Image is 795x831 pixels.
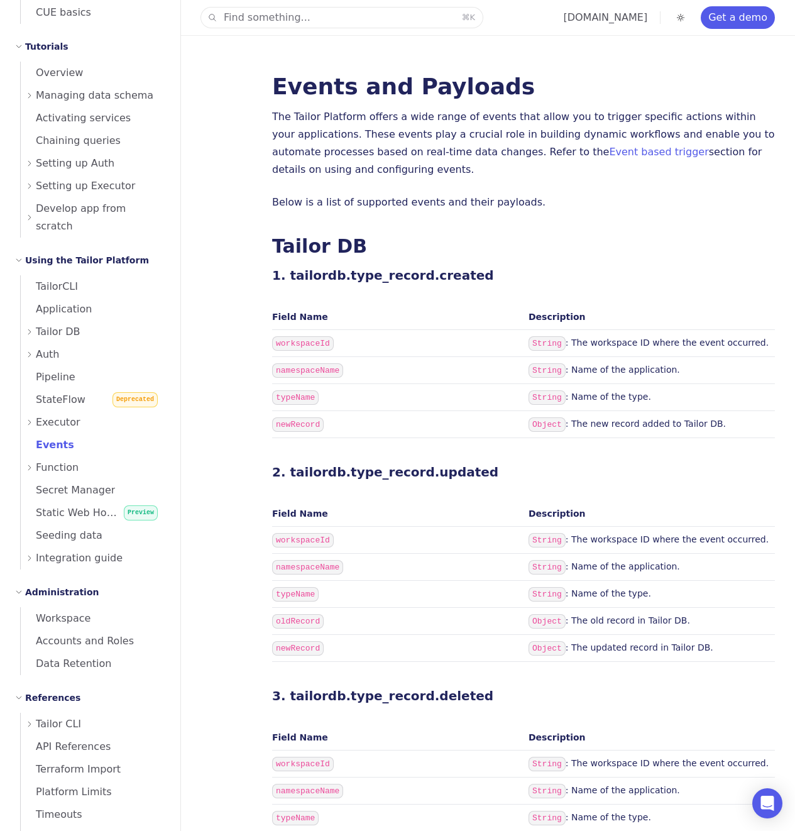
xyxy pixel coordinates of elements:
span: StateFlow [21,393,85,405]
span: Pipeline [21,371,75,383]
span: Preview [124,505,158,520]
a: Get a demo [701,6,775,29]
code: String [529,533,566,548]
code: namespaceName [272,560,343,575]
h2: Using the Tailor Platform [25,253,149,268]
code: oldRecord [272,614,324,629]
p: Below is a list of supported events and their payloads. [272,194,775,211]
a: Data Retention [21,652,165,675]
a: Events [21,434,165,456]
kbd: ⌘ [461,13,469,22]
code: typeName [272,587,319,602]
a: Chaining queries [21,129,165,152]
code: String [529,363,566,378]
span: Data Retention [21,658,111,669]
code: newRecord [272,417,324,432]
code: Object [529,641,566,656]
span: Setting up Executor [36,177,135,195]
span: Chaining queries [21,135,121,146]
code: Object [529,614,566,629]
a: Event based trigger [609,146,708,158]
td: : Name of the application. [524,778,775,805]
span: Integration guide [36,549,123,567]
td: : Name of the type. [524,581,775,608]
a: CUE basics [21,1,165,24]
code: String [529,560,566,575]
th: Field Name [272,501,524,527]
td: : Name of the type. [524,384,775,411]
span: Workspace [21,612,90,624]
a: Events and Payloads [272,74,535,99]
code: String [529,811,566,825]
a: TailorCLI [21,275,165,298]
a: Accounts and Roles [21,630,165,652]
td: : The workspace ID where the event occurred. [524,751,775,778]
span: Accounts and Roles [21,635,134,647]
span: Develop app from scratch [36,200,165,235]
span: Tailor DB [36,323,80,341]
th: Description [524,501,775,527]
span: Auth [36,346,60,363]
h4: 3. tailordb.type_record.deleted [272,687,775,705]
span: API References [21,740,111,752]
span: Seeding data [21,529,102,541]
a: Activating services [21,107,165,129]
a: Secret Manager [21,479,165,502]
span: Application [21,303,92,315]
span: Overview [21,67,83,79]
a: Tailor DB [272,235,367,257]
span: Events [21,439,74,451]
span: Executor [36,414,80,431]
button: Toggle dark mode [673,10,688,25]
span: Deprecated [112,392,158,407]
a: [DOMAIN_NAME] [563,11,647,23]
kbd: K [469,13,475,22]
h2: Tutorials [25,39,69,54]
code: typeName [272,811,319,825]
a: Seeding data [21,524,165,547]
a: Terraform Import [21,758,165,781]
code: String [529,390,566,405]
td: : Name of the application. [524,357,775,384]
a: Static Web HostingPreview [21,502,165,524]
code: String [529,336,566,351]
h4: 2. tailordb.type_record.updated [272,463,775,481]
th: Description [524,725,775,751]
span: Function [36,459,79,476]
span: Static Web Hosting [21,507,131,519]
code: workspaceId [272,533,334,548]
td: : The workspace ID where the event occurred. [524,527,775,554]
th: Description [524,304,775,330]
span: Timeouts [21,808,82,820]
span: Secret Manager [21,484,115,496]
a: Workspace [21,607,165,630]
a: API References [21,735,165,758]
code: namespaceName [272,784,343,798]
h2: References [25,690,80,705]
span: Setting up Auth [36,155,114,172]
code: String [529,784,566,798]
code: workspaceId [272,336,334,351]
p: The Tailor Platform offers a wide range of events that allow you to trigger specific actions with... [272,108,775,179]
code: String [529,587,566,602]
a: Timeouts [21,803,165,826]
button: Find something...⌘K [201,8,483,28]
td: : The updated record in Tailor DB. [524,635,775,662]
span: Platform Limits [21,786,112,798]
span: Terraform Import [21,763,121,775]
span: Tailor CLI [36,715,81,733]
td: : Name of the application. [524,554,775,581]
code: String [529,757,566,771]
div: Open Intercom Messenger [752,788,782,818]
a: Pipeline [21,366,165,388]
code: Object [529,417,566,432]
a: Platform Limits [21,781,165,803]
td: : The workspace ID where the event occurred. [524,330,775,357]
span: CUE basics [21,6,91,18]
span: Managing data schema [36,87,153,104]
h2: Administration [25,585,99,600]
code: namespaceName [272,363,343,378]
code: workspaceId [272,757,334,771]
span: TailorCLI [21,280,78,292]
a: StateFlowDeprecated [21,388,165,411]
